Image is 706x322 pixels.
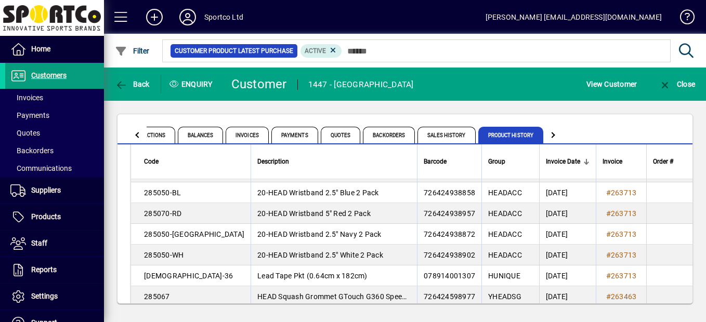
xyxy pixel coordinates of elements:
span: # [606,251,611,259]
td: [DATE] [539,182,596,203]
span: Code [144,156,159,167]
span: Reports [31,265,57,274]
span: HEADACC [488,230,522,238]
div: Barcode [424,156,475,167]
span: Invoice [603,156,622,167]
button: Profile [171,8,204,26]
span: 263713 [611,189,637,197]
span: Customers [31,71,67,79]
span: 285067 [144,292,170,301]
a: Reports [5,257,104,283]
span: Lead Tape Pkt (0.64cm x 182cm) [257,272,368,280]
td: [DATE] [539,265,596,286]
span: HEAD Squash Grommet GTouch G360 Speed 120SB/135SB [257,292,455,301]
span: HEADACC [488,209,522,218]
span: 20-HEAD Wristband 5" Red 2 Pack [257,209,371,218]
span: 263713 [611,272,637,280]
a: Invoices [5,89,104,106]
span: 726424598977 [424,292,475,301]
div: Invoice [603,156,640,167]
a: Backorders [5,142,104,159]
div: Invoice Date [546,156,590,167]
span: HUNIQUE [488,272,520,280]
span: Group [488,156,505,167]
button: View Customer [584,75,639,93]
td: [DATE] [539,245,596,265]
span: Product History [478,127,544,143]
span: Back [115,80,150,88]
span: 285050-WH [144,251,184,259]
span: 20-HEAD Wristband 2.5" White 2 Pack [257,251,383,259]
span: Sales History [417,127,475,143]
span: # [606,189,611,197]
span: Home [31,45,50,53]
button: Filter [112,42,152,60]
span: 285050-[GEOGRAPHIC_DATA] [144,230,244,238]
a: #263463 [603,291,640,302]
a: #263713 [603,249,640,261]
a: Suppliers [5,178,104,204]
a: Products [5,204,104,230]
span: Quotes [10,129,40,137]
button: Add [138,8,171,26]
span: YHEADSG [488,292,521,301]
a: Payments [5,106,104,124]
button: Close [656,75,698,93]
span: Invoices [10,93,43,102]
div: Sportco Ltd [204,9,243,25]
span: 263713 [611,209,637,218]
span: Active [305,47,326,55]
div: 1447 - [GEOGRAPHIC_DATA] [308,76,414,93]
span: Suppliers [31,186,61,194]
span: 285050-BL [144,189,181,197]
td: [DATE] [539,203,596,224]
span: Products [31,212,61,221]
span: Description [257,156,289,167]
span: 20-HEAD Wristband 2.5" Blue 2 Pack [257,189,379,197]
button: Back [112,75,152,93]
mat-chip: Product Activation Status: Active [300,44,342,58]
a: Communications [5,159,104,177]
span: Invoices [226,127,269,143]
span: 078914001307 [424,272,475,280]
span: # [606,230,611,238]
app-page-header-button: Back [104,75,161,93]
span: 263713 [611,230,637,238]
span: Quotes [321,127,361,143]
span: Filter [115,47,150,55]
span: 263463 [611,292,637,301]
span: 285070-RD [144,209,181,218]
a: Home [5,36,104,62]
div: Code [144,156,244,167]
a: #263713 [603,208,640,219]
span: Backorders [363,127,415,143]
span: 726424938957 [424,209,475,218]
a: Settings [5,284,104,310]
span: Staff [31,239,47,247]
span: Invoice Date [546,156,580,167]
span: Payments [10,111,49,119]
span: 726424938902 [424,251,475,259]
a: Quotes [5,124,104,142]
td: [DATE] [539,286,596,307]
div: Description [257,156,411,167]
span: 726424938858 [424,189,475,197]
span: HEADACC [488,251,522,259]
a: Staff [5,231,104,257]
span: Close [659,80,695,88]
span: Balances [178,127,223,143]
span: Order # [653,156,673,167]
span: View Customer [586,76,637,92]
span: Backorders [10,146,54,155]
a: #263713 [603,229,640,240]
span: 20-HEAD Wristband 2.5" Navy 2 Pack [257,230,382,238]
span: [DEMOGRAPHIC_DATA]-36 [144,272,233,280]
span: HEADACC [488,189,522,197]
div: Customer [231,76,287,92]
a: #263713 [603,187,640,198]
span: 263713 [611,251,637,259]
span: Barcode [424,156,447,167]
app-page-header-button: Close enquiry [648,75,706,93]
a: Knowledge Base [672,2,693,36]
span: # [606,272,611,280]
